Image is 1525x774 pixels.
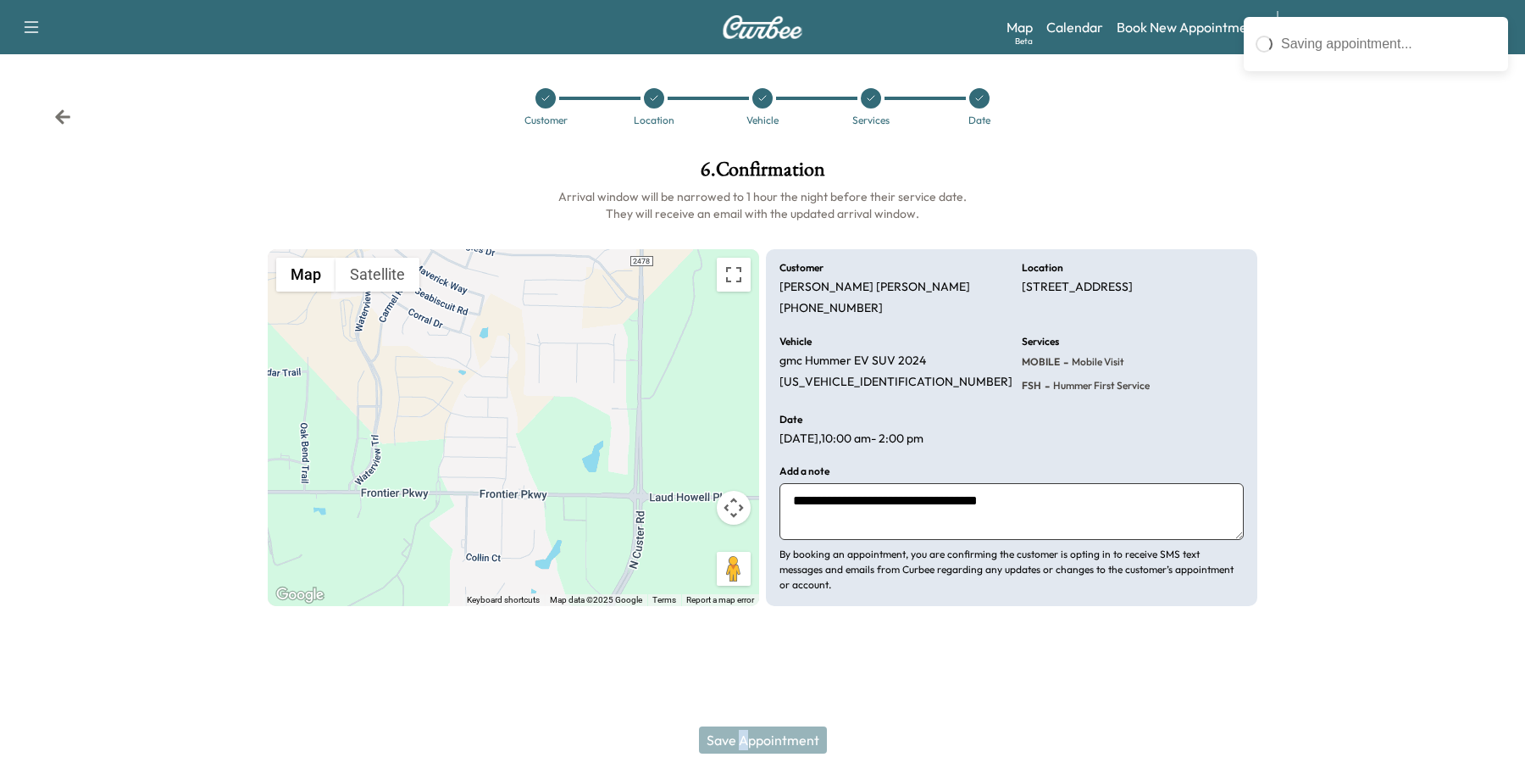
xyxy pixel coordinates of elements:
[54,109,71,125] div: Back
[746,115,779,125] div: Vehicle
[779,337,812,347] h6: Vehicle
[779,280,970,295] p: [PERSON_NAME] [PERSON_NAME]
[335,258,419,292] button: Show satellite imagery
[722,15,803,39] img: Curbee Logo
[717,552,751,586] button: Drag Pegman onto the map to open Street View
[779,415,802,425] h6: Date
[852,115,890,125] div: Services
[779,301,883,316] p: [PHONE_NUMBER]
[276,258,335,292] button: Show street map
[1281,34,1496,54] div: Saving appointment...
[1041,377,1050,394] span: -
[1022,337,1059,347] h6: Services
[1022,280,1133,295] p: [STREET_ADDRESS]
[272,584,328,606] img: Google
[1015,35,1033,47] div: Beta
[686,595,754,604] a: Report a map error
[268,188,1257,222] h6: Arrival window will be narrowed to 1 hour the night before their service date. They will receive ...
[1068,355,1124,369] span: Mobile Visit
[779,466,829,476] h6: Add a note
[779,432,923,447] p: [DATE] , 10:00 am - 2:00 pm
[1022,355,1060,369] span: MOBILE
[779,354,926,369] p: gmc Hummer EV SUV 2024
[1022,263,1063,273] h6: Location
[1022,379,1041,393] span: FSH
[524,115,568,125] div: Customer
[652,595,676,604] a: Terms
[779,263,823,273] h6: Customer
[717,258,751,292] button: Toggle fullscreen view
[1060,354,1068,370] span: -
[779,375,1012,390] p: [US_VEHICLE_IDENTIFICATION_NUMBER]
[268,159,1257,188] h1: 6 . Confirmation
[968,115,990,125] div: Date
[467,594,540,606] button: Keyboard shortcuts
[550,595,642,604] span: Map data ©2025 Google
[1046,17,1103,37] a: Calendar
[1117,17,1260,37] a: Book New Appointment
[779,547,1244,593] p: By booking an appointment, you are confirming the customer is opting in to receive SMS text messa...
[1006,17,1033,37] a: MapBeta
[717,491,751,525] button: Map camera controls
[272,584,328,606] a: Open this area in Google Maps (opens a new window)
[634,115,674,125] div: Location
[1050,379,1150,393] span: Hummer First Service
